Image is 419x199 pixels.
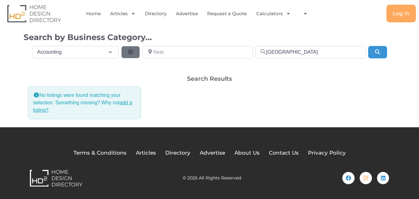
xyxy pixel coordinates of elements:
[368,46,387,58] button: Search
[136,149,156,157] a: Articles
[269,149,299,157] a: Contact Us
[386,5,416,22] a: Log in
[86,7,313,21] nav: Menu
[28,86,141,119] div: No listings were found matching your selection. Something missing? Why not .
[207,7,247,21] a: Request a Quote
[256,7,291,21] a: Calculators
[24,32,396,43] h2: Search by Business Category...
[86,7,101,21] a: Home
[33,100,132,113] a: add a listing?
[121,46,140,58] button: Search By Distance
[200,149,225,157] a: Advertise
[165,149,190,157] a: Directory
[255,46,366,58] input: Search for
[176,7,198,21] a: Advertise
[74,149,127,157] a: Terms & Conditions
[145,7,167,21] a: Directory
[183,176,242,180] h2: © 2025 All Rights Reserved.
[110,7,136,21] a: Articles
[234,149,260,157] a: About Us
[393,11,410,16] span: Log in
[308,149,346,157] a: Privacy Policy
[142,46,253,58] input: Near
[187,76,232,82] h2: Search Results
